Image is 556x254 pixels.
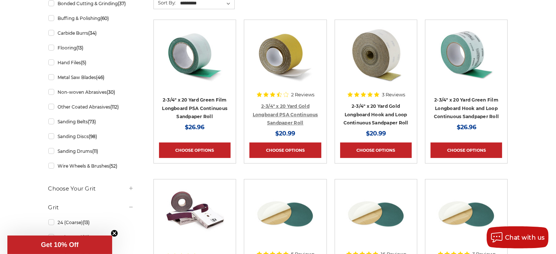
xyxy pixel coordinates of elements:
span: $20.99 [275,130,295,137]
h5: Choose Your Grit [48,184,134,193]
img: Green Film Longboard Sandpaper Roll ideal for automotive sanding and bodywork preparation. [437,25,496,84]
a: 2-3/4" x 20 Yard Gold Longboard PSA Continuous Sandpaper Roll [253,103,318,126]
a: 2-3/4" x 20 Yard Green Film Longboard PSA Continuous Sandpaper Roll [162,97,227,119]
img: Empire Abrasives 80 grit coarse gold sandpaper roll, 2 3/4" by 20 yards, unrolled end for quick i... [346,25,405,84]
a: Sanding Drums [48,145,134,158]
a: Empire Abrasives 80 grit coarse gold sandpaper roll, 2 3/4" by 20 yards, unrolled end for quick i... [340,25,412,97]
span: (60) [100,16,109,21]
a: 2-3/4" x 20 Yard Gold Longboard Hook and Loop Continuous Sandpaper Roll [343,103,408,126]
img: Premium Green Film Sandpaper Roll with PSA for professional-grade sanding, 2 3/4" x 20 yards. [165,25,224,84]
span: (52) [109,163,117,169]
span: Get 10% Off [41,241,79,248]
a: Hand Files [48,56,134,69]
img: 2 Inch x 50 Yard Premium Shop Roll [165,185,224,244]
a: Choose Options [249,143,321,158]
img: Zirc Peel and Stick cloth backed PSA discs [437,185,496,244]
span: (73) [88,119,96,124]
span: $26.96 [457,124,476,131]
img: Black Hawk 400 Grit Gold PSA Sandpaper Roll, 2 3/4" wide, for final touches on surfaces. [256,25,315,84]
span: 2 Reviews [291,92,314,97]
a: Non-woven Abrasives [48,86,134,99]
span: (98) [89,134,97,139]
button: Close teaser [111,230,118,237]
a: 36 (Coarse) [48,231,134,244]
span: (11) [92,148,98,154]
span: (46) [96,75,104,80]
a: Carbide Burrs [48,27,134,40]
span: (37) [118,1,126,6]
img: Zirc Peel and Stick cloth backed PSA discs [346,185,405,244]
div: Get 10% OffClose teaser [7,236,112,254]
a: Buffing & Polishing [48,12,134,25]
span: (13) [82,234,89,240]
span: $20.99 [366,130,386,137]
a: Choose Options [431,143,502,158]
h5: Grit [48,203,134,212]
a: 24 (Coarse) [48,216,134,229]
span: 3 Reviews [382,92,405,97]
a: Black Hawk 400 Grit Gold PSA Sandpaper Roll, 2 3/4" wide, for final touches on surfaces. [249,25,321,97]
img: Zirc Peel and Stick cloth backed PSA discs [256,185,315,244]
span: (13) [76,45,83,51]
span: (13) [83,220,90,225]
span: (112) [110,104,119,110]
button: Chat with us [487,226,549,248]
a: Sanding Belts [48,115,134,128]
a: Choose Options [159,143,231,158]
a: Wire Wheels & Brushes [48,159,134,172]
a: Green Film Longboard Sandpaper Roll ideal for automotive sanding and bodywork preparation. [431,25,502,97]
span: $26.96 [185,124,204,131]
span: Chat with us [505,234,545,241]
a: Sanding Discs [48,130,134,143]
a: Premium Green Film Sandpaper Roll with PSA for professional-grade sanding, 2 3/4" x 20 yards. [159,25,231,97]
a: 2-3/4" x 20 Yard Green Film Longboard Hook and Loop Continuous Sandpaper Roll [434,97,499,119]
a: Flooring [48,41,134,54]
a: Other Coated Abrasives [48,100,134,113]
a: Choose Options [340,143,412,158]
span: (30) [107,89,115,95]
span: (5) [81,60,86,65]
span: (34) [88,30,97,36]
a: Metal Saw Blades [48,71,134,84]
